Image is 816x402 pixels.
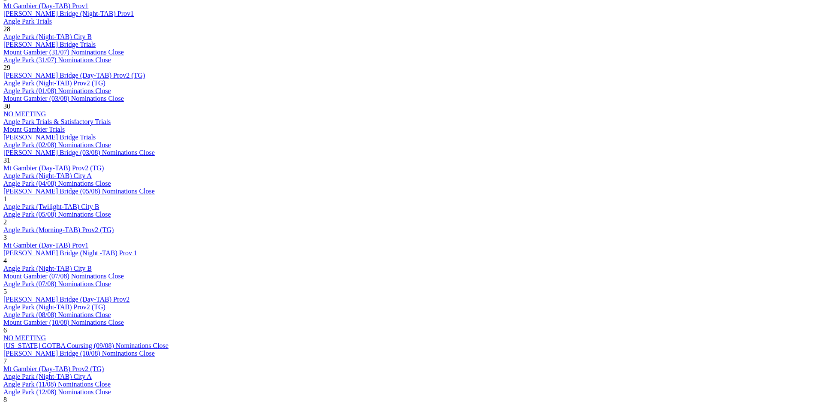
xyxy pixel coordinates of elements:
a: Angle Park (07/08) Nominations Close [3,280,111,287]
a: [PERSON_NAME] Bridge Trials [3,133,96,141]
a: Angle Park (11/08) Nominations Close [3,381,111,388]
span: 2 [3,218,7,226]
span: 4 [3,257,7,264]
a: [PERSON_NAME] Bridge (Night -TAB) Prov 1 [3,249,137,257]
a: [PERSON_NAME] Bridge (Day-TAB) Prov2 [3,296,129,303]
a: [PERSON_NAME] Bridge Trials [3,41,96,48]
a: Mt Gambier (Day-TAB) Prov1 [3,242,88,249]
a: Angle Park (02/08) Nominations Close [3,141,111,148]
a: Angle Park (Morning-TAB) Prov2 (TG) [3,226,114,233]
span: 30 [3,103,10,110]
span: 5 [3,288,7,295]
a: [PERSON_NAME] Bridge (05/08) Nominations Close [3,187,155,195]
a: Mt Gambier (Day-TAB) Prov2 (TG) [3,365,104,372]
a: Mount Gambier (10/08) Nominations Close [3,319,124,326]
a: Angle Park (Night-TAB) Prov2 (TG) [3,79,105,87]
a: Mount Gambier Trials [3,126,65,133]
a: [PERSON_NAME] Bridge (03/08) Nominations Close [3,149,155,156]
a: Angle Park (04/08) Nominations Close [3,180,111,187]
a: Angle Park (01/08) Nominations Close [3,87,111,94]
a: Angle Park (Night-TAB) Prov2 (TG) [3,303,105,311]
a: Angle Park (08/08) Nominations Close [3,311,111,318]
span: 28 [3,25,10,33]
a: [US_STATE] GOTBA Coursing (09/08) Nominations Close [3,342,169,349]
a: [PERSON_NAME] Bridge (Day-TAB) Prov2 (TG) [3,72,145,79]
span: 3 [3,234,7,241]
a: Mount Gambier (31/07) Nominations Close [3,48,124,56]
a: Mount Gambier (07/08) Nominations Close [3,272,124,280]
a: Angle Park (Twilight-TAB) City B [3,203,99,210]
a: NO MEETING [3,110,46,118]
span: 29 [3,64,10,71]
a: Mt Gambier (Day-TAB) Prov1 [3,2,88,9]
a: [PERSON_NAME] Bridge (Night-TAB) Prov1 [3,10,134,17]
a: Angle Park (Night-TAB) City A [3,172,92,179]
span: 6 [3,326,7,334]
a: Mt Gambier (Day-TAB) Prov2 (TG) [3,164,104,172]
a: Angle Park Trials [3,18,52,25]
a: Angle Park (Night-TAB) City B [3,33,92,40]
span: 1 [3,195,7,203]
a: Mount Gambier (03/08) Nominations Close [3,95,124,102]
a: Angle Park (12/08) Nominations Close [3,388,111,396]
a: Angle Park (31/07) Nominations Close [3,56,111,63]
a: NO MEETING [3,334,46,342]
span: 31 [3,157,10,164]
a: Angle Park (Night-TAB) City A [3,373,92,380]
a: [PERSON_NAME] Bridge (10/08) Nominations Close [3,350,155,357]
a: Angle Park (05/08) Nominations Close [3,211,111,218]
a: Angle Park Trials & Satisfactory Trials [3,118,111,125]
a: Angle Park (Night-TAB) City B [3,265,92,272]
span: 7 [3,357,7,365]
